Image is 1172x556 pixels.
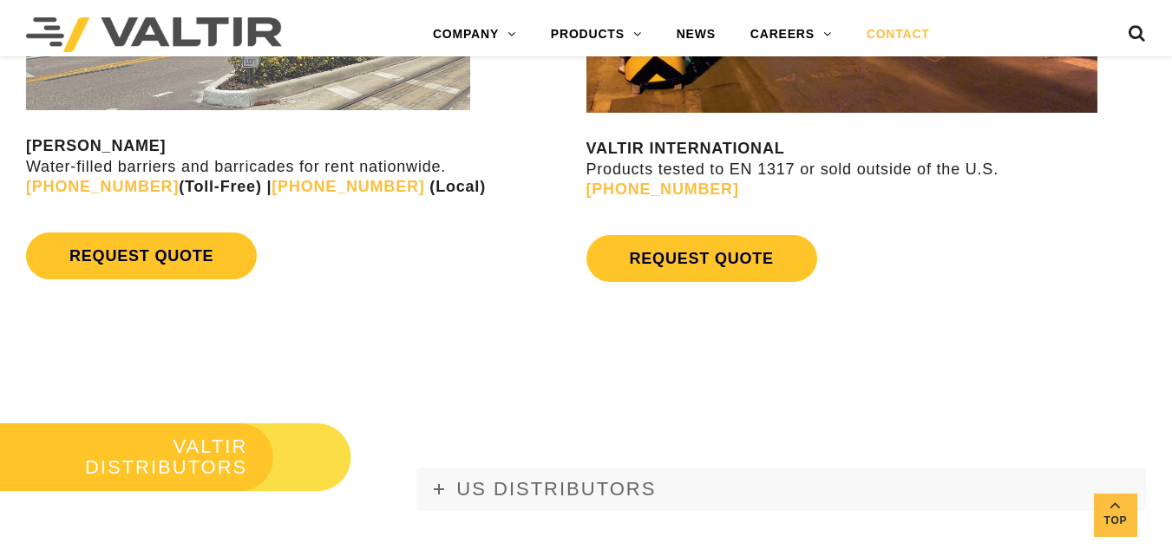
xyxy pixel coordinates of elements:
[1094,511,1137,531] span: Top
[26,232,257,279] a: REQUEST QUOTE
[456,478,656,500] span: US DISTRIBUTORS
[26,137,166,154] strong: [PERSON_NAME]
[429,178,486,195] strong: (Local)
[586,235,817,282] a: REQUEST QUOTE
[26,17,282,52] img: Valtir
[416,468,1146,511] a: US DISTRIBUTORS
[1094,494,1137,537] a: Top
[416,17,534,52] a: COMPANY
[659,17,733,52] a: NEWS
[849,17,947,52] a: CONTACT
[26,178,272,195] strong: (Toll-Free) |
[733,17,849,52] a: CAREERS
[586,180,739,198] a: [PHONE_NUMBER]
[26,178,179,195] a: [PHONE_NUMBER]
[26,136,582,197] p: Water-filled barriers and barricades for rent nationwide.
[272,178,424,195] a: [PHONE_NUMBER]
[586,140,785,157] strong: VALTIR INTERNATIONAL
[534,17,659,52] a: PRODUCTS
